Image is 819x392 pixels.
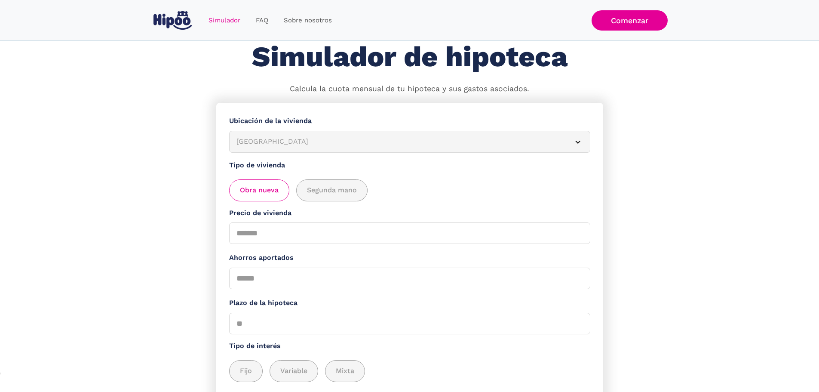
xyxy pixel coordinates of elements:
[307,185,357,196] span: Segunda mano
[592,10,668,31] a: Comenzar
[229,253,590,263] label: Ahorros aportados
[280,366,307,377] span: Variable
[229,160,590,171] label: Tipo de vivienda
[276,12,340,29] a: Sobre nosotros
[240,185,279,196] span: Obra nueva
[229,208,590,219] label: Precio de vivienda
[229,179,590,201] div: add_description_here
[152,8,194,33] a: home
[336,366,354,377] span: Mixta
[240,366,252,377] span: Fijo
[236,136,562,147] div: [GEOGRAPHIC_DATA]
[229,116,590,127] label: Ubicación de la vivienda
[229,341,590,352] label: Tipo de interés
[290,83,529,95] p: Calcula la cuota mensual de tu hipoteca y sus gastos asociados.
[248,12,276,29] a: FAQ
[229,360,590,382] div: add_description_here
[201,12,248,29] a: Simulador
[229,298,590,309] label: Plazo de la hipoteca
[252,41,567,73] h1: Simulador de hipoteca
[229,131,590,153] article: [GEOGRAPHIC_DATA]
